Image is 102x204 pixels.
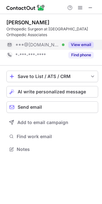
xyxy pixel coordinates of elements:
[17,146,96,152] span: Notes
[17,120,68,125] span: Add to email campaign
[6,71,98,82] button: save-profile-one-click
[6,101,98,113] button: Send email
[6,4,45,12] img: ContactOut v5.3.10
[6,132,98,141] button: Find work email
[68,52,94,58] button: Reveal Button
[18,105,42,110] span: Send email
[6,19,49,26] div: [PERSON_NAME]
[18,89,86,94] span: AI write personalized message
[6,86,98,98] button: AI write personalized message
[68,42,94,48] button: Reveal Button
[6,26,98,38] div: Orthopedic Surgeon at [GEOGRAPHIC_DATA] Orthopedic Associates
[6,117,98,128] button: Add to email campaign
[6,145,98,154] button: Notes
[18,74,87,79] div: Save to List / ATS / CRM
[15,42,60,48] span: ***@[DOMAIN_NAME]
[17,134,96,139] span: Find work email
